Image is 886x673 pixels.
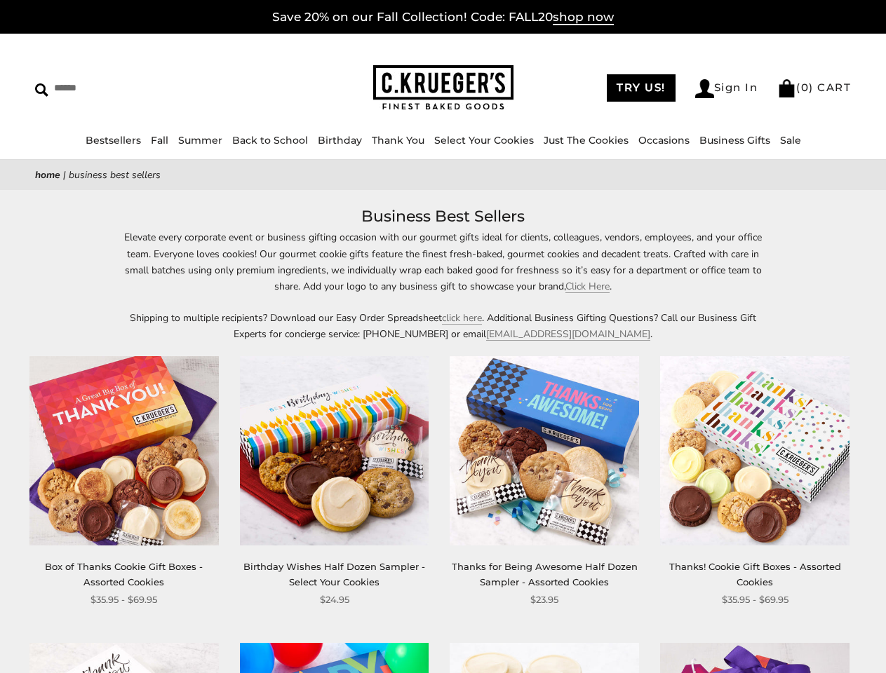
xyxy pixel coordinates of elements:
[722,592,788,607] span: $35.95 - $69.95
[35,167,851,183] nav: breadcrumbs
[35,77,222,99] input: Search
[151,134,168,147] a: Fall
[452,561,638,587] a: Thanks for Being Awesome Half Dozen Sampler - Assorted Cookies
[318,134,362,147] a: Birthday
[486,327,650,341] a: [EMAIL_ADDRESS][DOMAIN_NAME]
[530,592,558,607] span: $23.95
[29,356,219,545] img: Box of Thanks Cookie Gift Boxes - Assorted Cookies
[121,310,766,342] p: Shipping to multiple recipients? Download our Easy Order Spreadsheet . Additional Business Giftin...
[45,561,203,587] a: Box of Thanks Cookie Gift Boxes - Assorted Cookies
[777,81,851,94] a: (0) CART
[695,79,714,98] img: Account
[780,134,801,147] a: Sale
[63,168,66,182] span: |
[553,10,614,25] span: shop now
[243,561,425,587] a: Birthday Wishes Half Dozen Sampler - Select Your Cookies
[373,65,514,111] img: C.KRUEGER'S
[232,134,308,147] a: Back to School
[56,204,830,229] h1: Business Best Sellers
[178,134,222,147] a: Summer
[442,311,482,325] a: click here
[565,280,610,293] a: Click Here
[695,79,758,98] a: Sign In
[90,592,157,607] span: $35.95 - $69.95
[607,74,676,102] a: TRY US!
[121,229,766,294] p: Elevate every corporate event or business gifting occasion with our gourmet gifts ideal for clien...
[372,134,424,147] a: Thank You
[35,83,48,97] img: Search
[544,134,629,147] a: Just The Cookies
[669,561,841,587] a: Thanks! Cookie Gift Boxes - Assorted Cookies
[320,592,349,607] span: $24.95
[86,134,141,147] a: Bestsellers
[434,134,534,147] a: Select Your Cookies
[801,81,810,94] span: 0
[35,168,60,182] a: Home
[638,134,690,147] a: Occasions
[69,168,161,182] span: Business Best Sellers
[660,356,850,545] img: Thanks! Cookie Gift Boxes - Assorted Cookies
[777,79,796,97] img: Bag
[699,134,770,147] a: Business Gifts
[240,356,429,545] img: Birthday Wishes Half Dozen Sampler - Select Your Cookies
[450,356,639,545] img: Thanks for Being Awesome Half Dozen Sampler - Assorted Cookies
[272,10,614,25] a: Save 20% on our Fall Collection! Code: FALL20shop now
